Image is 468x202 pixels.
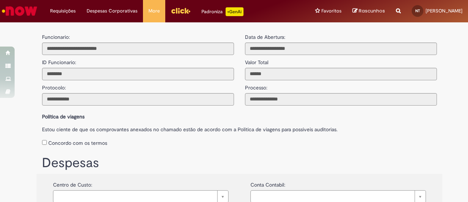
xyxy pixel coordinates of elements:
h1: Despesas [42,156,437,170]
label: Centro de Custo: [53,177,92,188]
a: Rascunhos [352,8,385,15]
span: Favoritos [321,7,341,15]
label: Conta Contabil: [250,177,285,188]
label: Data de Abertura: [245,33,285,41]
span: Requisições [50,7,76,15]
img: click_logo_yellow_360x200.png [171,5,190,16]
label: Protocolo: [42,80,66,91]
label: ID Funcionario: [42,55,76,66]
span: [PERSON_NAME] [426,8,463,14]
span: More [148,7,160,15]
label: Concordo com os termos [48,139,107,147]
label: Valor Total [245,55,268,66]
label: Estou ciente de que os comprovantes anexados no chamado estão de acordo com a Politica de viagens... [42,122,437,133]
p: +GenAi [226,7,244,16]
label: Processo: [245,80,267,91]
span: NT [415,8,420,13]
div: Padroniza [201,7,244,16]
span: Despesas Corporativas [87,7,137,15]
img: ServiceNow [1,4,38,18]
span: Rascunhos [359,7,385,14]
label: Funcionario: [42,33,70,41]
b: Política de viagens [42,113,84,120]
